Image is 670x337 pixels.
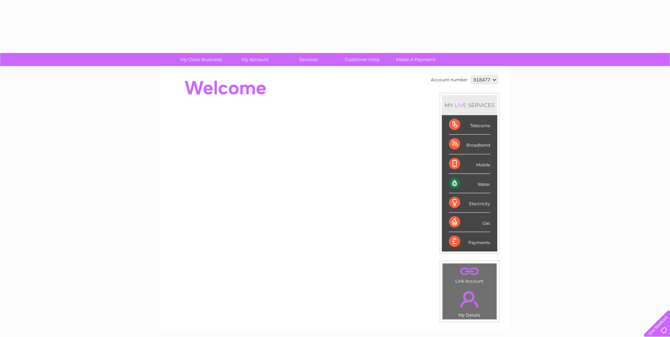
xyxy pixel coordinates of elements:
a: . [444,287,495,312]
a: Make A Payment [387,53,445,66]
div: Broadband [449,135,490,154]
div: LIVE [453,102,468,108]
a: My Clear Business [172,53,230,66]
td: Link Account [442,263,497,285]
a: Customer Help [333,53,391,66]
a: My Account [226,53,284,66]
div: Mobile [449,154,490,174]
div: Gas [449,213,490,232]
div: Payments [449,232,490,251]
div: Electricity [449,193,490,213]
a: . [444,265,495,278]
td: Account number [429,74,469,86]
div: MY SERVICES [442,95,497,115]
td: My Details [442,285,497,320]
div: Telecoms [449,115,490,135]
div: Water [449,174,490,193]
a: Services [279,53,338,66]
